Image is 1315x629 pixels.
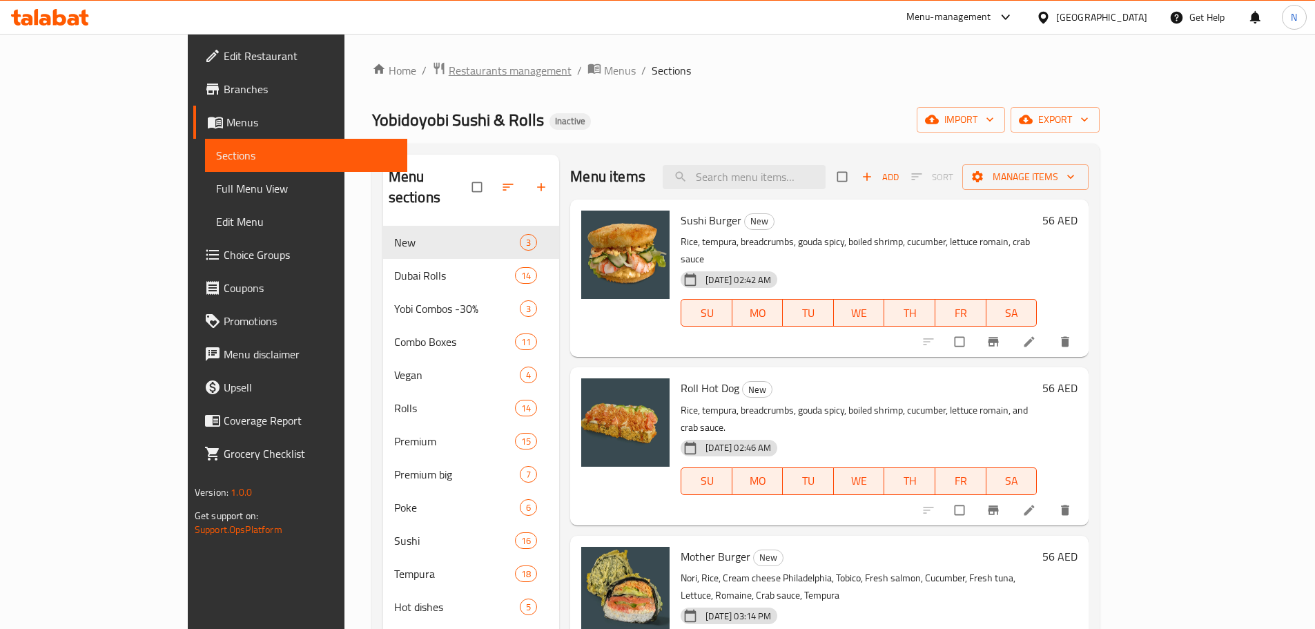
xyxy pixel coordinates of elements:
[383,358,560,391] div: Vegan4
[742,381,772,398] div: New
[224,246,396,263] span: Choice Groups
[986,299,1038,327] button: SA
[941,471,981,491] span: FR
[515,267,537,284] div: items
[224,81,396,97] span: Branches
[516,336,536,349] span: 11
[394,333,515,350] div: Combo Boxes
[394,565,515,582] span: Tempura
[700,441,777,454] span: [DATE] 02:46 AM
[858,166,902,188] button: Add
[520,501,536,514] span: 6
[681,546,750,567] span: Mother Burger
[193,437,407,470] a: Grocery Checklist
[383,425,560,458] div: Premium15
[383,524,560,557] div: Sushi16
[394,499,520,516] span: Poke
[520,234,537,251] div: items
[526,172,559,202] button: Add section
[906,9,991,26] div: Menu-management
[383,557,560,590] div: Tempura18
[193,72,407,106] a: Branches
[681,467,732,495] button: SU
[394,267,515,284] div: Dubai Rolls
[515,333,537,350] div: items
[1042,547,1078,566] h6: 56 AED
[1022,111,1089,128] span: export
[783,299,834,327] button: TU
[195,507,258,525] span: Get support on:
[549,115,591,127] span: Inactive
[935,299,986,327] button: FR
[738,303,778,323] span: MO
[520,466,537,483] div: items
[224,313,396,329] span: Promotions
[224,280,396,296] span: Coupons
[394,466,520,483] div: Premium big
[394,234,520,251] span: New
[193,271,407,304] a: Coupons
[570,166,645,187] h2: Menu items
[516,435,536,448] span: 15
[193,238,407,271] a: Choice Groups
[515,565,537,582] div: items
[884,299,935,327] button: TH
[195,521,282,539] a: Support.OpsPlatform
[732,299,783,327] button: MO
[205,139,407,172] a: Sections
[394,532,515,549] div: Sushi
[946,329,975,355] span: Select to update
[422,62,427,79] li: /
[681,570,1037,604] p: Nori, Rice, Cream cheese Philadelphia, Tobico, Fresh salmon, Cucumber, Fresh tuna, Lettuce, Romai...
[383,259,560,292] div: Dubai Rolls14
[978,495,1011,525] button: Branch-specific-item
[224,412,396,429] span: Coverage Report
[383,325,560,358] div: Combo Boxes11
[193,39,407,72] a: Edit Restaurant
[394,367,520,383] span: Vegan
[986,467,1038,495] button: SA
[687,471,726,491] span: SU
[216,147,396,164] span: Sections
[520,599,537,615] div: items
[516,402,536,415] span: 14
[1050,327,1083,357] button: delete
[383,590,560,623] div: Hot dishes5
[383,391,560,425] div: Rolls14
[516,269,536,282] span: 14
[216,213,396,230] span: Edit Menu
[754,550,783,565] span: New
[858,166,902,188] span: Add item
[700,273,777,287] span: [DATE] 02:42 AM
[520,601,536,614] span: 5
[839,303,879,323] span: WE
[449,62,572,79] span: Restaurants management
[641,62,646,79] li: /
[941,303,981,323] span: FR
[652,62,691,79] span: Sections
[394,300,520,317] div: Yobi Combos -30%
[732,467,783,495] button: MO
[902,166,962,188] span: Select section first
[516,568,536,581] span: 18
[394,599,520,615] div: Hot dishes
[394,400,515,416] span: Rolls
[432,61,572,79] a: Restaurants management
[389,166,473,208] h2: Menu sections
[520,369,536,382] span: 4
[935,467,986,495] button: FR
[549,113,591,130] div: Inactive
[224,379,396,396] span: Upsell
[520,236,536,249] span: 3
[946,497,975,523] span: Select to update
[884,467,935,495] button: TH
[224,48,396,64] span: Edit Restaurant
[383,292,560,325] div: Yobi Combos -30%3
[1011,107,1100,133] button: export
[493,172,526,202] span: Sort sections
[193,338,407,371] a: Menu disclaimer
[383,458,560,491] div: Premium big7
